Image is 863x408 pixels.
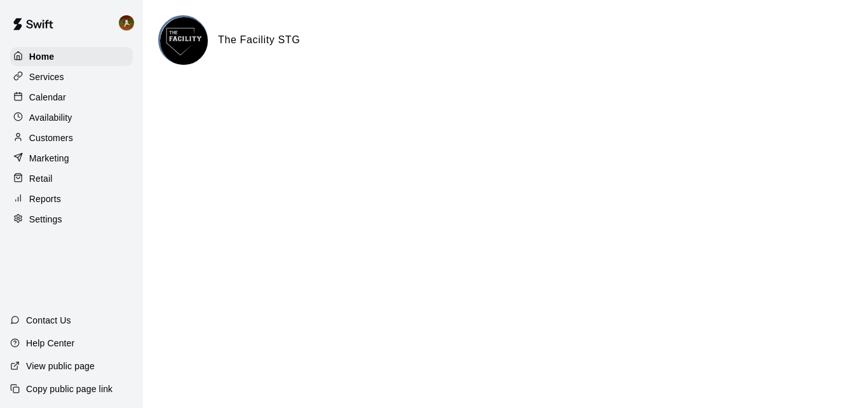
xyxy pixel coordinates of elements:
[29,132,73,144] p: Customers
[29,50,55,63] p: Home
[160,17,208,65] img: The Facility STG logo
[10,67,133,86] a: Services
[10,47,133,66] a: Home
[10,210,133,229] a: Settings
[29,71,64,83] p: Services
[29,172,53,185] p: Retail
[26,383,112,395] p: Copy public page link
[10,88,133,107] a: Calendar
[26,360,95,372] p: View public page
[10,128,133,147] a: Customers
[218,32,300,48] h6: The Facility STG
[29,213,62,226] p: Settings
[29,91,66,104] p: Calendar
[26,337,74,350] p: Help Center
[116,10,143,36] div: Cody Hansen
[29,111,72,124] p: Availability
[26,314,71,327] p: Contact Us
[29,193,61,205] p: Reports
[10,108,133,127] a: Availability
[119,15,134,31] img: Cody Hansen
[10,149,133,168] a: Marketing
[29,152,69,165] p: Marketing
[10,169,133,188] a: Retail
[10,189,133,208] a: Reports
